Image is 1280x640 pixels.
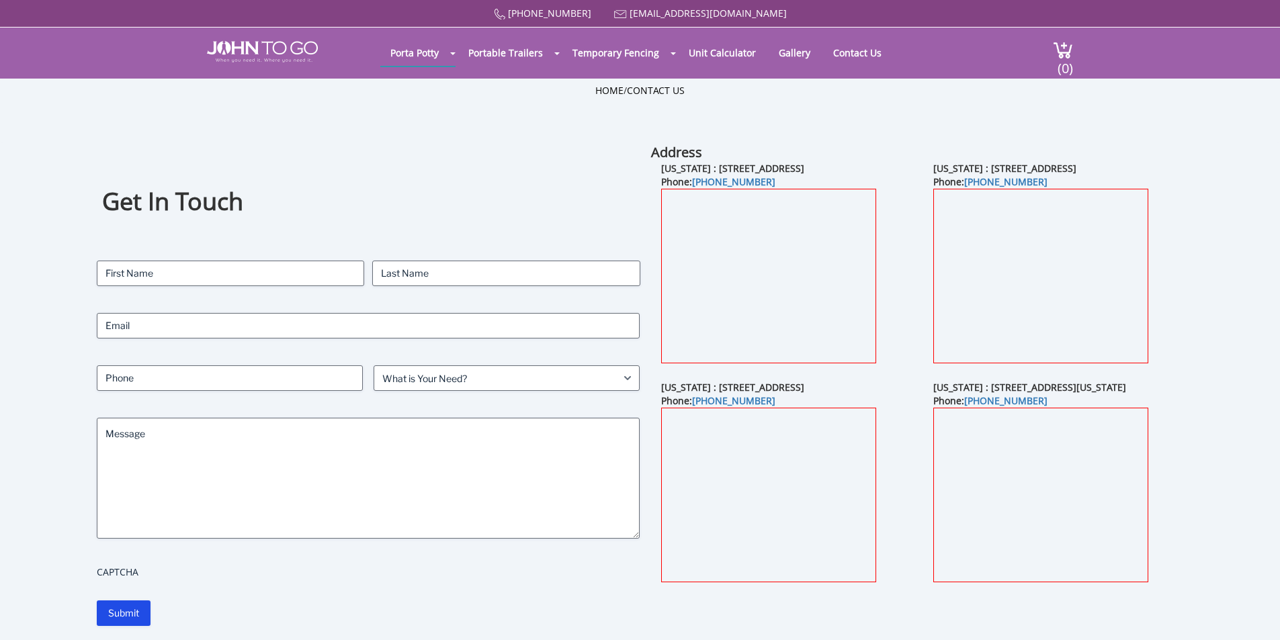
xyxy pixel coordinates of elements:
[661,162,804,175] b: [US_STATE] : [STREET_ADDRESS]
[458,40,553,66] a: Portable Trailers
[692,175,775,188] a: [PHONE_NUMBER]
[97,261,364,286] input: First Name
[651,143,702,161] b: Address
[769,40,820,66] a: Gallery
[1226,586,1280,640] button: Live Chat
[372,261,640,286] input: Last Name
[97,565,640,579] label: CAPTCHA
[679,40,766,66] a: Unit Calculator
[964,175,1048,188] a: [PHONE_NUMBER]
[102,185,634,218] h1: Get In Touch
[627,84,685,97] a: Contact Us
[97,313,640,338] input: Email
[595,84,624,97] a: Home
[661,394,775,407] b: Phone:
[97,365,363,391] input: Phone
[562,40,669,66] a: Temporary Fencing
[661,381,804,394] b: [US_STATE] : [STREET_ADDRESS]
[964,394,1048,407] a: [PHONE_NUMBER]
[661,175,775,188] b: Phone:
[933,175,1048,188] b: Phone:
[630,7,787,19] a: [EMAIL_ADDRESS][DOMAIN_NAME]
[595,84,685,97] ul: /
[823,40,892,66] a: Contact Us
[97,600,151,626] input: Submit
[692,394,775,407] a: [PHONE_NUMBER]
[933,162,1076,175] b: [US_STATE] : [STREET_ADDRESS]
[1053,41,1073,59] img: cart a
[933,394,1048,407] b: Phone:
[494,9,505,20] img: Call
[508,7,591,19] a: [PHONE_NUMBER]
[1057,48,1073,77] span: (0)
[380,40,449,66] a: Porta Potty
[933,381,1126,394] b: [US_STATE] : [STREET_ADDRESS][US_STATE]
[207,41,318,62] img: JOHN to go
[614,10,627,19] img: Mail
